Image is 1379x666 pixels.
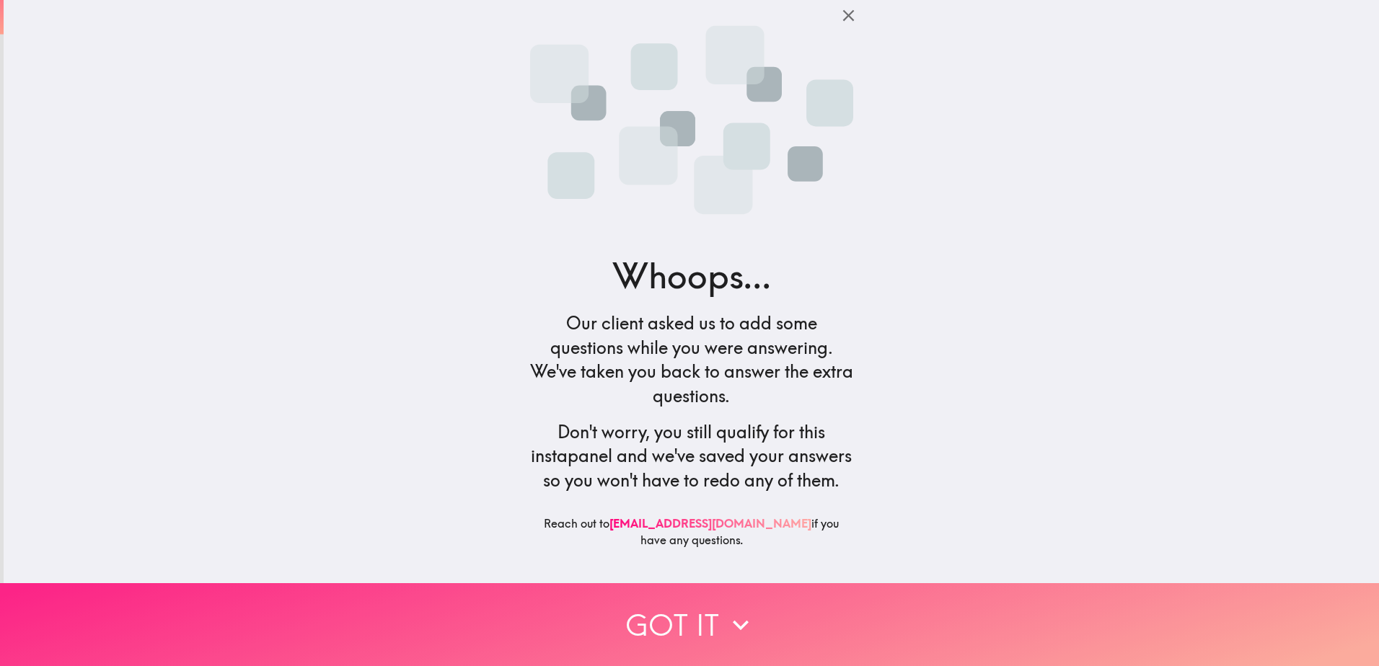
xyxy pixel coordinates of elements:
h4: Don't worry, you still qualify for this instapanel and we've saved your answers so you won't have... [530,420,853,493]
a: [EMAIL_ADDRESS][DOMAIN_NAME] [609,516,811,530]
h6: Reach out to if you have any questions. [530,515,853,559]
h2: Whoops... [612,252,771,300]
h4: Our client asked us to add some questions while you were answering. We've taken you back to answe... [530,311,853,408]
img: A scattering of abstract shapes. [530,12,853,228]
